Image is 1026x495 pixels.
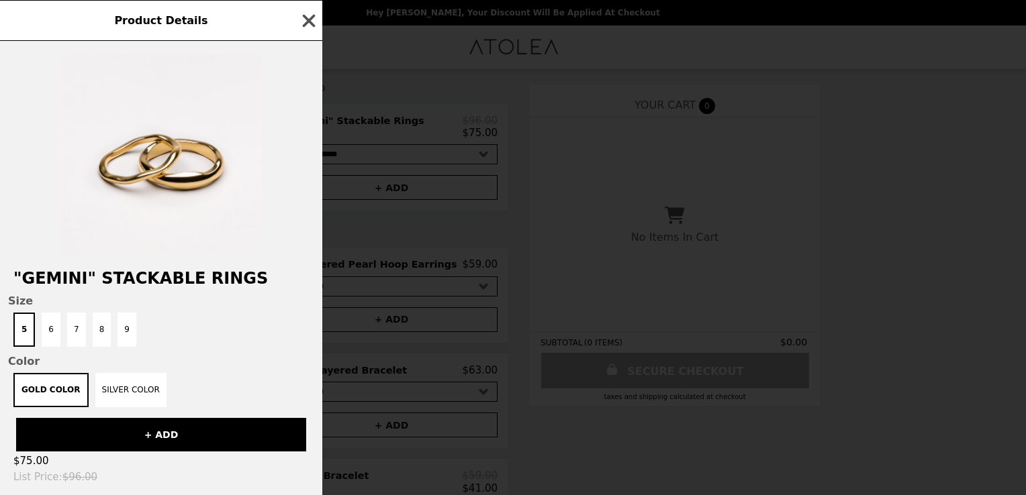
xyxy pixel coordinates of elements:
[67,313,86,347] button: 7
[8,294,314,307] span: Size
[60,54,262,256] img: 5 / Gold color
[42,313,60,347] button: 6
[95,373,167,407] button: Silver color
[118,313,136,347] button: 9
[114,14,207,27] span: Product Details
[13,313,35,347] button: 5
[13,373,89,407] button: Gold color
[16,418,306,451] button: + ADD
[62,471,98,483] span: $96.00
[8,355,314,368] span: Color
[93,313,111,347] button: 8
